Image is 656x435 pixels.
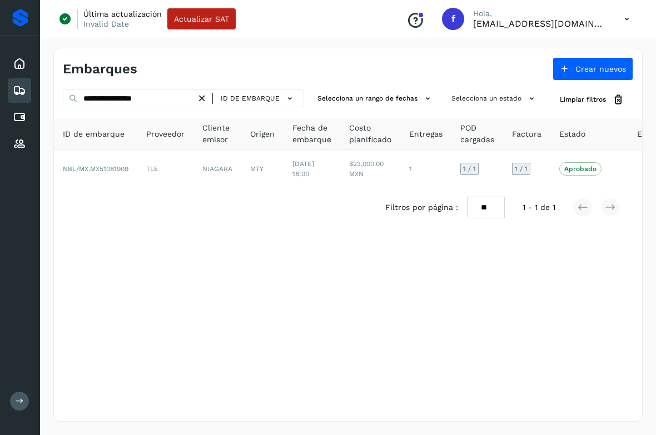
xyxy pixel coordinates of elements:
span: Entregas [409,128,443,140]
span: Estado [559,128,585,140]
p: Última actualización [83,9,162,19]
span: NBL/MX.MX51081909 [63,165,128,173]
div: Inicio [8,52,31,76]
button: Limpiar filtros [551,89,633,110]
span: 1 / 1 [463,166,476,172]
span: 1 - 1 de 1 [523,202,555,213]
span: Proveedor [146,128,185,140]
button: Actualizar SAT [167,8,236,29]
span: Limpiar filtros [560,94,606,104]
h4: Embarques [63,61,137,77]
button: Selecciona un rango de fechas [313,89,438,108]
p: fepadilla@niagarawater.com [473,18,607,29]
p: Hola, [473,9,607,18]
td: MTY [241,150,284,188]
span: Filtros por página : [385,202,458,213]
span: Cliente emisor [202,122,232,146]
td: 1 [400,150,451,188]
td: $23,000.00 MXN [340,150,400,188]
div: Cuentas por pagar [8,105,31,129]
span: ID de embarque [63,128,125,140]
button: ID de embarque [217,91,299,107]
span: Crear nuevos [575,65,626,73]
span: ID de embarque [221,93,280,103]
span: POD cargadas [460,122,494,146]
button: Crear nuevos [553,57,633,81]
span: Costo planificado [349,122,391,146]
p: Invalid Date [83,19,129,29]
button: Selecciona un estado [447,89,542,108]
span: Actualizar SAT [174,15,229,23]
td: TLE [137,150,193,188]
p: Aprobado [564,165,597,173]
td: NIAGARA [193,150,241,188]
div: Proveedores [8,132,31,156]
span: [DATE] 18:00 [292,160,314,178]
span: 1 / 1 [515,166,528,172]
span: Fecha de embarque [292,122,331,146]
div: Embarques [8,78,31,103]
span: Factura [512,128,541,140]
span: Origen [250,128,275,140]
